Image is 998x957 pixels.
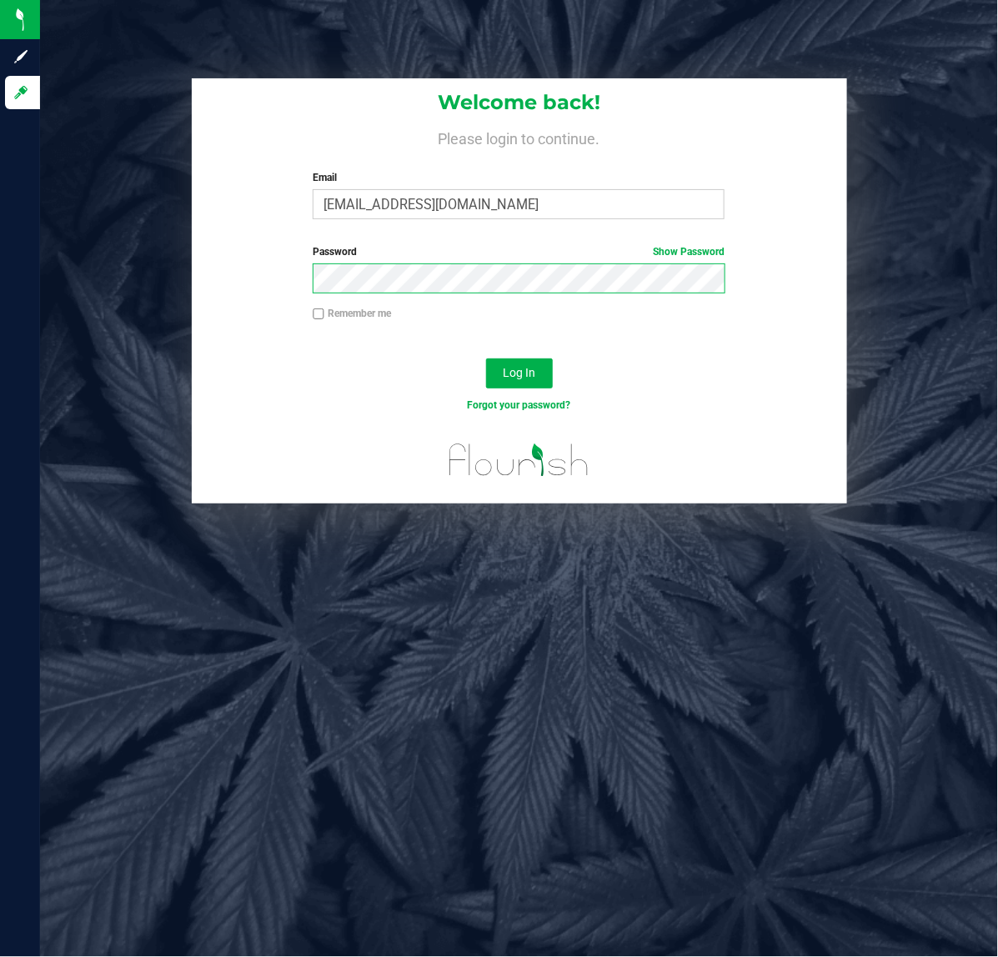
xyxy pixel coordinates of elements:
[486,358,553,388] button: Log In
[467,399,570,411] a: Forgot your password?
[437,430,601,490] img: flourish_logo.svg
[13,84,29,101] inline-svg: Log in
[13,48,29,65] inline-svg: Sign up
[313,308,324,320] input: Remember me
[313,170,725,185] label: Email
[653,246,725,258] a: Show Password
[503,366,535,379] span: Log In
[313,246,357,258] span: Password
[313,306,391,321] label: Remember me
[192,127,847,147] h4: Please login to continue.
[192,92,847,113] h1: Welcome back!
